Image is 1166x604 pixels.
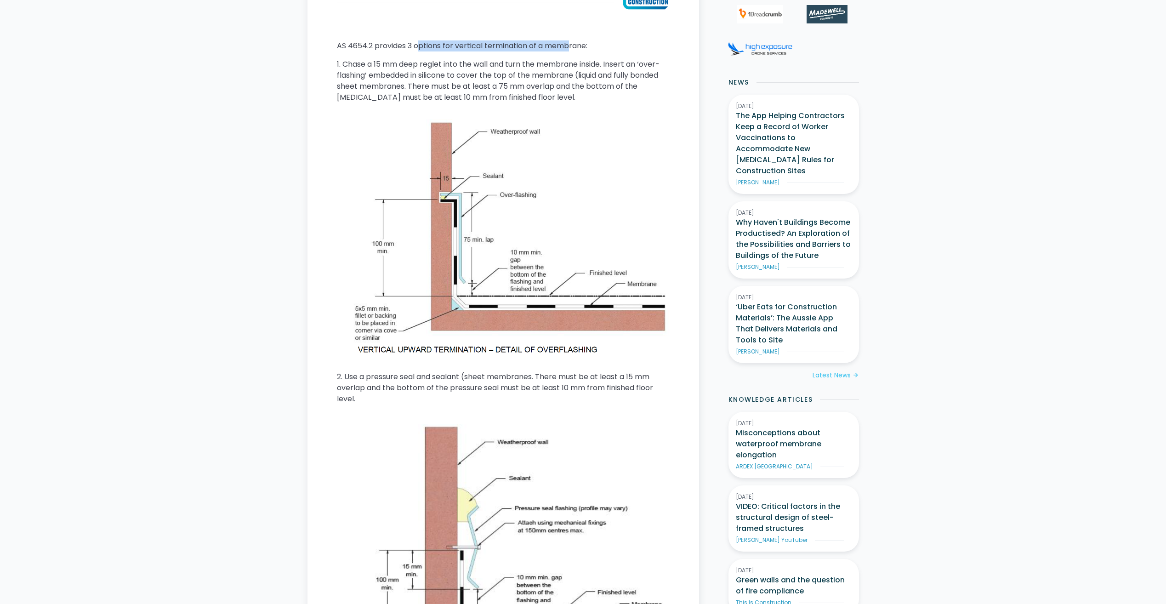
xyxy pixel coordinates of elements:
h3: ‘Uber Eats for Construction Materials’: The Aussie App That Delivers Materials and Tools to Site [736,302,852,346]
h3: The App Helping Contractors Keep a Record of Worker Vaccinations to Accommodate New [MEDICAL_DATA... [736,110,852,177]
p: 2. Use a pressure seal and sealant (sheet membranes. There must be at least a 15 mm overlap and t... [337,371,670,405]
h2: News [728,78,749,87]
img: 1Breadcrumb [737,5,783,23]
a: [DATE]‘Uber Eats for Construction Materials’: The Aussie App That Delivers Materials and Tools to... [728,286,859,363]
div: [PERSON_NAME] [736,348,780,356]
img: Madewell Products [807,5,847,23]
a: Latest Newsarrow_forward [813,370,859,380]
h2: Knowledge Articles [728,395,813,405]
p: 1. Chase a 15 mm deep reglet into the wall and turn the membrane inside. Insert an ‘over-flashing... [337,59,670,103]
div: [DATE] [736,102,852,110]
div: [DATE] [736,419,852,427]
img: High Exposure [728,42,792,56]
div: [PERSON_NAME] YouTuber [736,536,808,544]
h3: Green walls and the question of fire compliance [736,575,852,597]
div: [DATE] [736,293,852,302]
div: [DATE] [736,209,852,217]
h3: VIDEO: Critical factors in the structural design of steel-framed structures [736,501,852,534]
h3: Why Haven't Buildings Become Productised? An Exploration of the Possibilities and Barriers to Bui... [736,217,852,261]
a: [DATE]VIDEO: Critical factors in the structural design of steel-framed structures[PERSON_NAME] Yo... [728,485,859,552]
div: [PERSON_NAME] [736,263,780,271]
p: AS 4654.2 provides 3 options for vertical termination of a membrane: [337,40,670,51]
div: [DATE] [736,493,852,501]
h3: Misconceptions about waterproof membrane elongation [736,427,852,461]
a: [DATE]Why Haven't Buildings Become Productised? An Exploration of the Possibilities and Barriers ... [728,201,859,279]
div: Latest News [813,370,851,380]
div: arrow_forward [853,371,859,380]
div: ARDEX [GEOGRAPHIC_DATA] [736,462,813,471]
a: [DATE]The App Helping Contractors Keep a Record of Worker Vaccinations to Accommodate New [MEDICA... [728,95,859,194]
div: [DATE] [736,566,852,575]
div: [PERSON_NAME] [736,178,780,187]
a: [DATE]Misconceptions about waterproof membrane elongationARDEX [GEOGRAPHIC_DATA] [728,412,859,478]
